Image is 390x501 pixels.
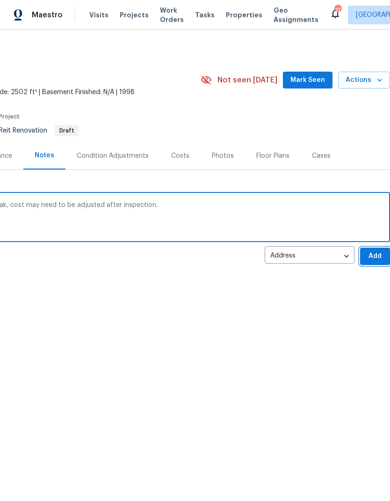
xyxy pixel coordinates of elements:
button: Actions [338,72,390,89]
span: Add [368,250,383,262]
button: Add [360,248,390,265]
span: Work Orders [160,6,184,24]
div: Notes [35,151,54,160]
span: Maestro [32,10,63,20]
div: Condition Adjustments [77,151,149,161]
div: Costs [171,151,189,161]
span: Mark Seen [290,74,325,86]
span: Geo Assignments [274,6,318,24]
span: Not seen [DATE] [217,75,277,85]
span: Actions [346,74,383,86]
div: 17 [334,6,341,15]
span: Draft [56,128,78,133]
span: Properties [226,10,262,20]
span: Visits [89,10,108,20]
div: Address [265,245,354,268]
div: Floor Plans [256,151,289,161]
span: Tasks [195,12,215,18]
button: Mark Seen [283,72,332,89]
span: Projects [120,10,149,20]
div: Cases [312,151,331,161]
div: Photos [212,151,234,161]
